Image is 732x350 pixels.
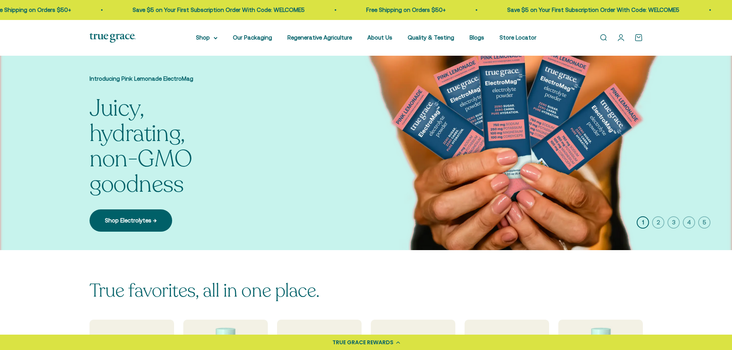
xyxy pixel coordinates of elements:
[683,216,695,229] button: 4
[698,216,710,229] button: 5
[90,74,243,83] p: Introducing Pink Lemonade ElectroMag
[90,209,172,232] a: Shop Electrolytes →
[90,278,320,303] split-lines: True favorites, all in one place.
[287,34,352,41] a: Regenerative Agriculture
[652,216,664,229] button: 2
[408,34,454,41] a: Quality & Testing
[90,118,243,200] split-lines: Juicy, hydrating, non-GMO goodness
[500,34,536,41] a: Store Locator
[364,7,444,13] a: Free Shipping on Orders $50+
[131,5,303,15] p: Save $5 on Your First Subscription Order With Code: WELCOME5
[332,338,393,347] div: TRUE GRACE REWARDS
[637,216,649,229] button: 1
[367,34,392,41] a: About Us
[470,34,484,41] a: Blogs
[505,5,677,15] p: Save $5 on Your First Subscription Order With Code: WELCOME5
[667,216,680,229] button: 3
[196,33,217,42] summary: Shop
[233,34,272,41] a: Our Packaging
